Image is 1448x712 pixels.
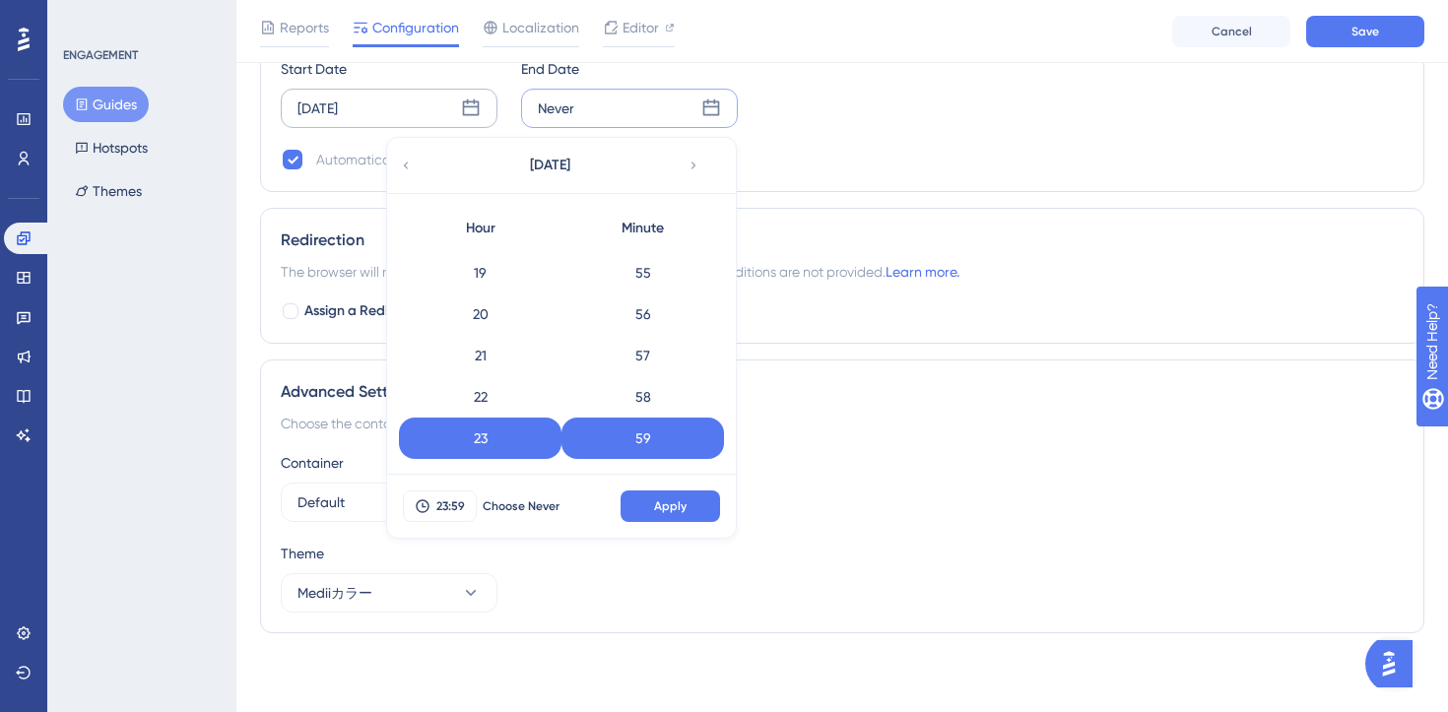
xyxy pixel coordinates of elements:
[281,260,959,284] span: The browser will redirect to the “Redirection URL” when the Targeting Conditions are not provided.
[561,209,724,248] div: Minute
[399,252,561,293] div: 19
[1306,16,1424,47] button: Save
[297,581,372,605] span: Mediiカラー
[477,490,565,522] button: Choose Never
[63,47,138,63] div: ENGAGEMENT
[530,154,570,177] span: [DATE]
[502,16,579,39] span: Localization
[281,380,1404,404] div: Advanced Settings
[1365,634,1424,693] iframe: UserGuiding AI Assistant Launcher
[483,498,559,514] span: Choose Never
[281,542,1404,565] div: Theme
[63,173,154,209] button: Themes
[1172,16,1290,47] button: Cancel
[63,130,160,165] button: Hotspots
[63,87,149,122] button: Guides
[538,97,574,120] div: Never
[399,376,561,418] div: 22
[297,97,338,120] div: [DATE]
[281,412,1404,435] div: Choose the container and theme for the guide.
[451,146,648,185] button: [DATE]
[1351,24,1379,39] span: Save
[561,293,724,335] div: 56
[403,490,477,522] button: 23:59
[304,299,460,323] span: Assign a Redirection URL
[561,335,724,376] div: 57
[316,148,722,171] div: Automatically set as “Inactive” when the scheduled period is over.
[281,573,497,613] button: Mediiカラー
[886,264,959,280] a: Learn more.
[399,335,561,376] div: 21
[561,376,724,418] div: 58
[561,252,724,293] div: 55
[280,16,329,39] span: Reports
[297,490,345,514] span: Default
[1212,24,1252,39] span: Cancel
[399,293,561,335] div: 20
[399,418,561,459] div: 23
[281,483,497,522] button: Default
[521,57,738,81] div: End Date
[372,16,459,39] span: Configuration
[654,498,687,514] span: Apply
[399,209,561,248] div: Hour
[561,418,724,459] div: 59
[281,57,497,81] div: Start Date
[281,451,1404,475] div: Container
[621,490,720,522] button: Apply
[623,16,659,39] span: Editor
[46,5,123,29] span: Need Help?
[436,498,465,514] span: 23:59
[281,228,1404,252] div: Redirection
